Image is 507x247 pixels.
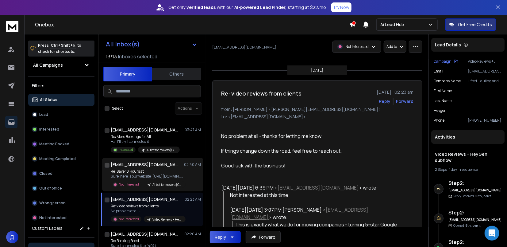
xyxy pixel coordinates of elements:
p: Press to check for shortcuts. [38,42,81,55]
button: Try Now [331,2,351,12]
button: Wrong person [28,197,94,209]
h6: Step 2 : [448,209,502,216]
h1: All Inbox(s) [106,41,140,47]
button: Д [6,231,18,243]
p: Video Reviews + HeyGen subflow [152,217,182,222]
p: Email [434,69,443,74]
p: Re: Booking Boost [111,238,180,243]
button: Out of office [28,182,94,194]
div: Activities [431,130,505,144]
button: All Status [28,94,94,106]
img: logo [6,21,18,32]
div: This is exactly what we do for moving companies - turning 5-star Google reviews into that help you . [235,221,400,236]
h1: [EMAIL_ADDRESS][DOMAIN_NAME] [111,127,178,133]
a: [EMAIL_ADDRESS][DOMAIN_NAME] [278,184,359,191]
p: Sure, here is our website: [URL][DOMAIN_NAME] [111,174,184,179]
button: All Campaigns [28,59,94,71]
button: Meeting Booked [28,138,94,150]
div: Good luck with the business! [221,162,400,169]
p: Lead Details [435,42,461,48]
p: Opened [453,223,481,228]
p: Try Now [333,4,350,10]
p: [DATE] : 02:23 am [377,89,413,95]
h1: Onebox [35,21,349,28]
p: Closed [39,171,52,176]
h3: Inboxes selected [118,53,157,60]
strong: verified leads [187,4,216,10]
div: | [435,167,501,172]
button: Forward [246,231,281,243]
p: to: <[EMAIL_ADDRESS][DOMAIN_NAME]> [221,114,413,120]
p: Not Interested [119,217,139,222]
p: Meeting Completed [39,156,76,161]
p: [EMAIL_ADDRESS][DOMAIN_NAME] [468,69,502,74]
label: Select [112,106,123,111]
button: Reply [210,231,241,243]
p: [EMAIL_ADDRESS][DOMAIN_NAME] [212,45,276,50]
p: Campaign [434,59,451,64]
p: Not Interested [39,215,67,220]
p: [PHONE_NUMBER] [468,118,502,123]
h1: [EMAIL_ADDRESS][DOMAIN_NAME] [111,231,178,237]
button: Closed [28,167,94,180]
button: Reply [379,98,390,104]
p: All Status [40,97,57,102]
p: [DATE] [311,68,324,73]
p: Ai Lead Hub [380,22,406,28]
div: Reply [215,234,226,240]
p: Lifted Hauling and Moving [468,79,502,84]
p: from: [PERSON_NAME] <[PERSON_NAME][EMAIL_ADDRESS][DOMAIN_NAME]> [221,106,413,112]
p: Wrong person [39,201,66,206]
h1: Video Reviews + HeyGen subflow [435,151,501,163]
p: First Name [434,88,452,93]
p: Re: Save 10 Hours at [111,169,184,174]
p: Reply Received [453,194,492,198]
p: 02:23 AM [185,197,201,202]
p: 02:20 AM [184,232,201,237]
p: Re: More Bookings for All [111,134,180,139]
span: 13 / 13 [106,53,117,60]
h6: [EMAIL_ADDRESS][DOMAIN_NAME] [448,218,502,222]
p: Get Free Credits [458,22,492,28]
div: [DATE][DATE] 3:07 PM [PERSON_NAME] < > wrote: [230,206,401,221]
span: 1 day in sequence [449,167,478,172]
h1: All Campaigns [33,62,63,68]
button: Not Interested [28,212,94,224]
span: Ctrl + Shift + k [50,42,76,49]
h3: Custom Labels [32,225,63,231]
p: Last Name [434,98,451,103]
button: Get Free Credits [445,18,496,31]
button: Interested [28,123,94,135]
div: [DATE][DATE] 6:39 PM < > wrote: [221,184,400,191]
p: AI bot for movers [GEOGRAPHIC_DATA] [152,182,182,187]
button: Primary [103,67,152,81]
button: Campaign [434,59,458,64]
h3: Filters [28,81,94,90]
p: Meeting Booked [39,142,69,147]
p: No problem at all - [111,209,184,214]
p: Out of office [39,186,62,191]
span: 10th, сент. [475,194,492,198]
p: Interested [39,127,59,132]
p: Not Interested [119,182,139,187]
div: Not interested at this time [230,191,401,199]
p: Video Reviews + HeyGen subflow [468,59,502,64]
p: Company Name [434,79,461,84]
p: 02:40 AM [184,162,201,167]
button: Meeting Completed [28,153,94,165]
p: Phone [434,118,444,123]
p: Re: video reviews from clients [111,204,184,209]
h1: [EMAIL_ADDRESS][DOMAIN_NAME] [111,196,178,202]
div: Open Intercom Messenger [485,226,499,241]
p: Add to [386,44,397,49]
span: 9th, сент. [465,223,481,228]
div: No problem at all - thanks for letting me know. [221,132,400,140]
button: Lead [28,108,94,121]
p: Get only with our starting at $22/mo [169,4,326,10]
span: 2 Steps [435,167,447,172]
div: If things change down the road, feel free to reach out. [221,147,400,155]
h1: Re: video reviews from clients [221,89,302,98]
h6: Step 2 : [448,179,502,187]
